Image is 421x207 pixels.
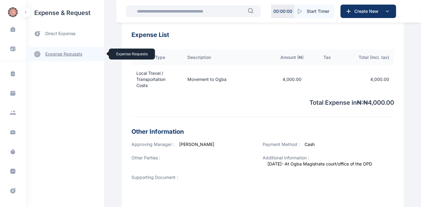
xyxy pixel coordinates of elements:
[131,127,394,136] h3: Other Information
[263,155,309,160] span: Additional Information :
[275,65,310,93] td: 4,000.00
[131,49,180,65] th: Expense Type
[131,23,394,40] h3: Expense List
[345,65,394,93] td: 4,000.00
[26,42,104,61] div: expense requestsexpense requests
[273,8,292,14] p: 00 : 00 : 00
[352,8,384,14] span: Create New
[131,93,394,107] p: Total Expense in ₦ : ₦ 4,000.00
[45,31,76,37] span: direct expense
[131,174,178,180] span: Supporting Document :
[307,8,329,14] span: Start Timer
[275,49,310,65] th: Amount ( ₦ )
[26,26,104,42] a: direct expense
[180,49,275,65] th: Description
[345,49,394,65] th: Total (Incl. tax)
[179,142,214,147] span: [PERSON_NAME]
[341,5,396,18] button: Create New
[26,47,104,61] a: expense requests
[180,65,275,93] td: Movement to Ogba
[131,142,174,147] span: Approving Manager :
[294,5,334,18] button: Start Timer
[131,155,160,165] span: Other Parties :
[268,161,372,167] span: [DATE]- At Ogba Magistrate court/office of the OPD
[131,65,180,93] td: Local Travel / Transportation Costs
[305,142,315,147] span: Cash
[310,49,345,65] th: Tax
[263,142,300,147] span: Payment Method :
